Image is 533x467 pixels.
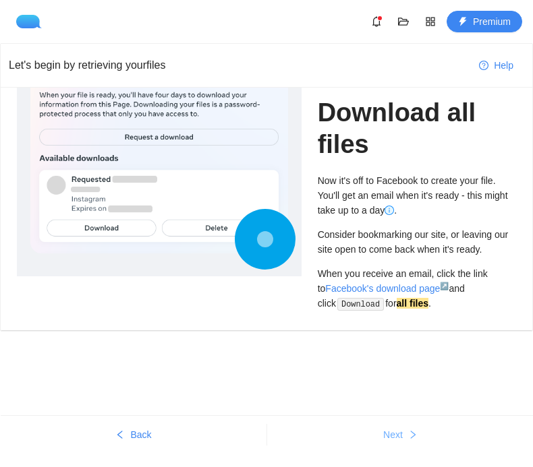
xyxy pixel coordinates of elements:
button: thunderboltPremium [447,11,522,32]
span: info-circle [385,206,394,215]
div: Let's begin by retrieving your files [9,57,468,73]
span: Premium [473,14,511,29]
span: appstore [420,16,441,27]
div: Consider bookmarking our site, or leaving our site open to come back when it's ready. [318,227,516,257]
span: left [115,430,125,441]
span: Help [494,58,513,73]
span: Back [130,427,151,442]
div: Now it's off to Facebook to create your file. You'll get an email when it's ready - this might ta... [318,173,516,218]
button: leftBack [1,424,266,445]
span: bell [366,16,387,27]
a: Facebook's download page↗ [325,283,449,294]
strong: all files [397,298,428,309]
span: question-circle [479,61,488,71]
button: appstore [420,11,441,32]
code: Download [337,298,384,311]
img: logo [16,15,47,28]
span: right [408,430,418,441]
sup: ↗ [440,282,449,290]
button: bell [366,11,387,32]
button: question-circleHelp [468,55,524,76]
span: Next [383,427,403,442]
span: folder-open [393,16,414,27]
span: thunderbolt [458,17,468,28]
button: folder-open [393,11,414,32]
h1: Download all files [318,97,516,160]
div: When you receive an email, click the link to and click for . [318,266,516,311]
